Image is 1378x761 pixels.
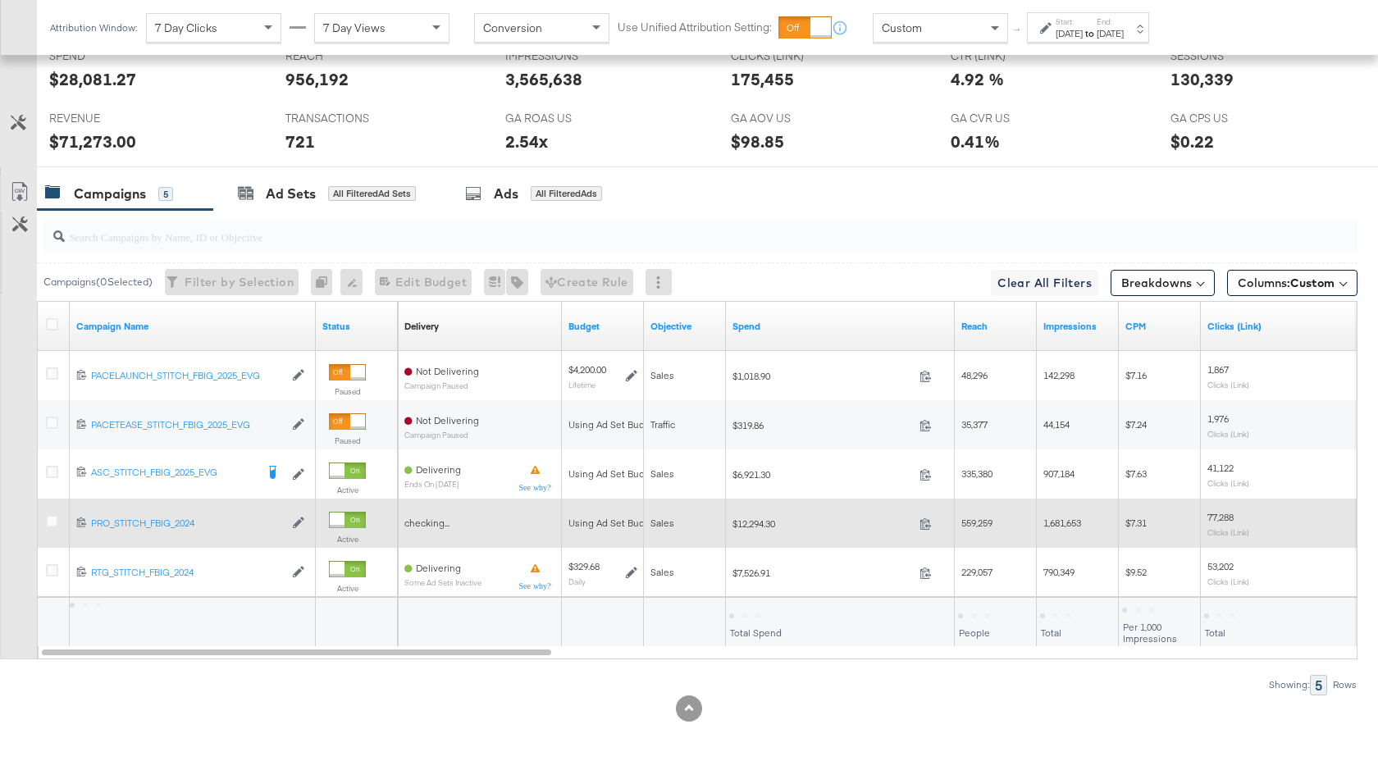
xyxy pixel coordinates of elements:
[505,67,582,91] div: 3,565,638
[650,418,675,431] span: Traffic
[1207,412,1229,425] span: 1,976
[158,187,173,202] div: 5
[959,627,990,639] span: People
[1207,527,1249,537] sub: Clicks (Link)
[568,363,606,376] div: $4,200.00
[961,517,992,529] span: 559,259
[1097,16,1124,27] label: End:
[1125,320,1194,333] a: The average cost you've paid to have 1,000 impressions of your ad.
[328,186,416,201] div: All Filtered Ad Sets
[155,21,217,35] span: 7 Day Clicks
[1125,369,1147,381] span: $7.16
[1207,462,1234,474] span: 41,122
[329,386,366,397] label: Paused
[505,48,628,64] span: IMPRESSIONS
[618,20,772,35] label: Use Unified Attribution Setting:
[1205,627,1225,639] span: Total
[951,67,1004,91] div: 4.92 %
[49,48,172,64] span: SPEND
[505,111,628,126] span: GA ROAS US
[731,48,854,64] span: CLICKS (LINK)
[1207,576,1249,586] sub: Clicks (Link)
[951,48,1074,64] span: CTR (LINK)
[76,320,309,333] a: Your campaign name.
[732,320,948,333] a: The total amount spent to date.
[74,185,146,203] div: Campaigns
[732,468,913,481] span: $6,921.30
[1332,679,1357,690] div: Rows
[329,485,366,495] label: Active
[416,365,479,377] span: Not Delivering
[404,431,479,440] sub: Campaign Paused
[404,480,461,489] sub: ends on [DATE]
[91,517,284,530] div: PRO_STITCH_FBIG_2024
[997,273,1092,294] span: Clear All Filters
[882,21,922,35] span: Custom
[329,583,366,594] label: Active
[650,566,674,578] span: Sales
[49,22,138,34] div: Attribution Window:
[1170,67,1234,91] div: 130,339
[404,578,481,587] sub: Some Ad Sets Inactive
[1043,467,1075,480] span: 907,184
[1170,111,1294,126] span: GA CPS US
[1207,363,1229,376] span: 1,867
[1268,679,1310,690] div: Showing:
[416,463,461,476] span: Delivering
[1111,270,1215,296] button: Breakdowns
[65,214,1239,246] input: Search Campaigns by Name, ID or Objective
[1125,517,1147,529] span: $7.31
[49,67,136,91] div: $28,081.27
[732,517,913,530] span: $12,294.30
[731,130,784,153] div: $98.85
[1123,621,1177,645] span: Per 1,000 Impressions
[1207,380,1249,390] sub: Clicks (Link)
[1043,369,1075,381] span: 142,298
[43,275,153,289] div: Campaigns ( 0 Selected)
[961,320,1030,333] a: The number of people your ad was served to.
[91,418,284,432] a: PACETEASE_STITCH_FBIG_2025_EVG
[404,517,449,529] span: checking...
[1010,28,1025,34] span: ↑
[732,419,913,431] span: $319.86
[322,320,391,333] a: Shows the current state of your Ad Campaign.
[266,185,316,203] div: Ad Sets
[650,369,674,381] span: Sales
[323,21,386,35] span: 7 Day Views
[91,566,284,579] div: RTG_STITCH_FBIG_2024
[961,418,988,431] span: 35,377
[311,269,340,295] div: 0
[1097,27,1124,40] div: [DATE]
[404,320,439,333] a: Reflects the ability of your Ad Campaign to achieve delivery based on ad states, schedule and bud...
[961,566,992,578] span: 229,057
[568,320,637,333] a: The maximum amount you're willing to spend on your ads, on average each day or over the lifetime ...
[961,467,992,480] span: 335,380
[1207,429,1249,439] sub: Clicks (Link)
[1207,560,1234,572] span: 53,202
[483,21,542,35] span: Conversion
[1043,566,1075,578] span: 790,349
[1207,320,1358,333] a: The number of clicks on links appearing on your ad or Page that direct people to your sites off F...
[568,418,659,431] div: Using Ad Set Budget
[1056,16,1083,27] label: Start:
[91,517,284,531] a: PRO_STITCH_FBIG_2024
[416,562,461,574] span: Delivering
[91,566,284,580] a: RTG_STITCH_FBIG_2024
[951,111,1074,126] span: GA CVR US
[1083,27,1097,39] strong: to
[285,48,408,64] span: REACH
[991,270,1098,296] button: Clear All Filters
[961,369,988,381] span: 48,296
[49,111,172,126] span: REVENUE
[568,380,595,390] sub: Lifetime
[1207,478,1249,488] sub: Clicks (Link)
[1227,270,1357,296] button: Columns:Custom
[650,517,674,529] span: Sales
[568,517,659,530] div: Using Ad Set Budget
[1170,130,1214,153] div: $0.22
[91,466,255,482] a: ASC_STITCH_FBIG_2025_EVG
[285,130,315,153] div: 721
[531,186,602,201] div: All Filtered Ads
[1207,511,1234,523] span: 77,288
